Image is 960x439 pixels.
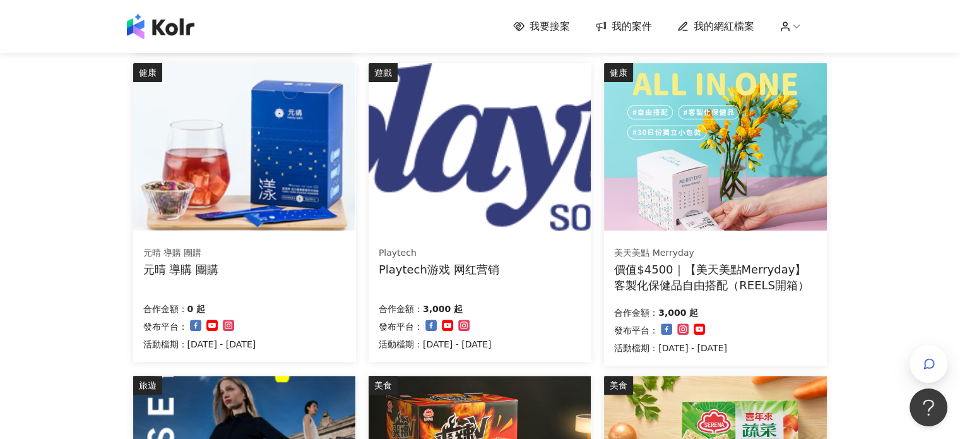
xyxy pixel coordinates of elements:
div: 美食 [604,376,633,395]
p: 合作金額： [143,301,187,316]
div: 美天美點 Merryday [614,247,816,260]
a: 我的網紅檔案 [677,20,754,33]
div: 元晴 導購 團購 [143,262,218,277]
div: 遊戲 [369,63,398,82]
p: 活動檔期：[DATE] - [DATE] [379,337,492,352]
p: 合作金額： [614,305,658,320]
p: 活動檔期：[DATE] - [DATE] [614,340,727,356]
p: 活動檔期：[DATE] - [DATE] [143,337,256,352]
a: 我的案件 [595,20,652,33]
p: 發布平台： [379,319,423,334]
div: Playtech [379,247,499,260]
p: 0 起 [187,301,206,316]
span: 我要接案 [530,20,570,33]
span: 我的網紅檔案 [694,20,754,33]
div: 美食 [369,376,398,395]
div: 元晴 導購 團購 [143,247,218,260]
p: 發布平台： [143,319,187,334]
p: 3,000 起 [423,301,463,316]
img: Playtech 网红营销 [369,63,591,231]
div: 健康 [133,63,162,82]
div: 旅遊 [133,376,162,395]
span: 我的案件 [612,20,652,33]
img: logo [127,14,194,39]
iframe: Help Scout Beacon - Open [910,388,947,426]
div: Playtech游戏 网红营销 [379,262,499,277]
p: 發布平台： [614,323,658,338]
p: 合作金額： [379,301,423,316]
a: 我要接案 [513,20,570,33]
img: 客製化保健食品 [604,63,826,231]
div: 價值$4500｜【美天美點Merryday】客製化保健品自由搭配（REELS開箱） [614,262,817,293]
p: 3,000 起 [658,305,698,320]
img: 漾漾神｜活力莓果康普茶沖泡粉 [133,63,355,231]
div: 健康 [604,63,633,82]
